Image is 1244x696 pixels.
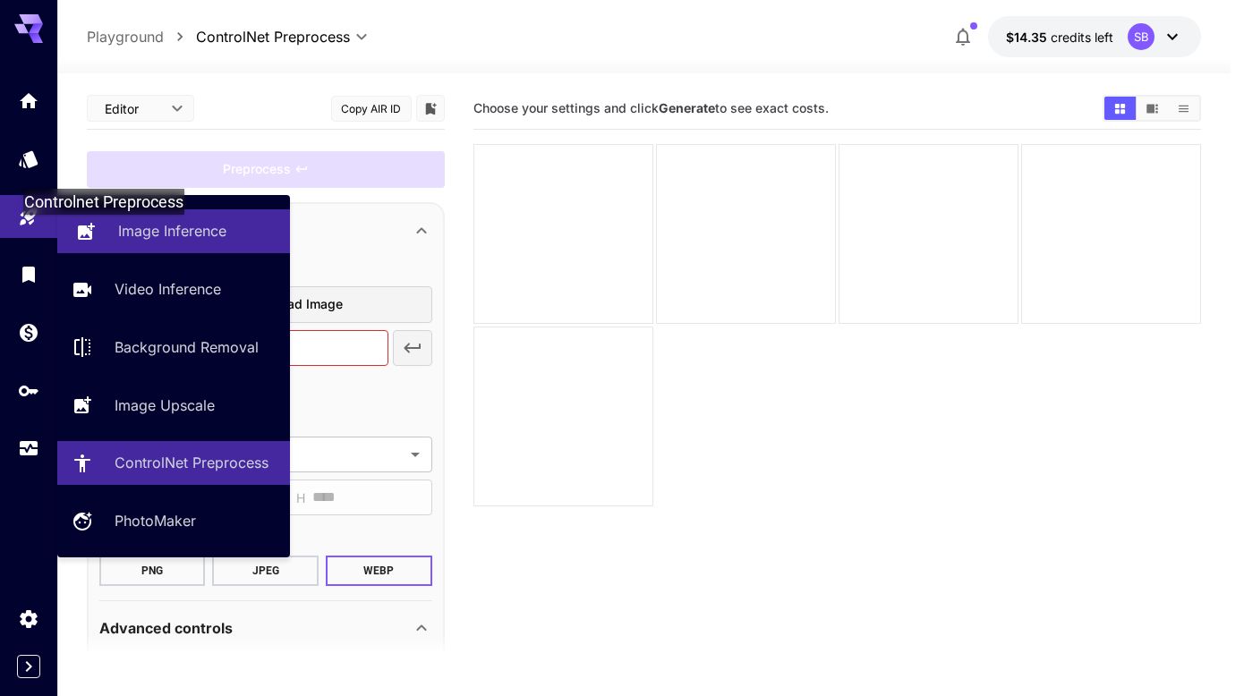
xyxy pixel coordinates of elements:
[422,98,439,119] button: Add to library
[118,220,226,242] p: Image Inference
[196,26,350,47] span: ControlNet Preprocess
[115,510,196,531] p: PhotoMaker
[87,26,196,47] nav: breadcrumb
[18,263,39,285] div: Library
[1051,30,1113,45] span: credits left
[18,321,39,344] div: Wallet
[988,16,1201,57] button: $14.35367
[1128,23,1155,50] div: SB
[1006,28,1113,47] div: $14.35367
[18,148,39,170] div: Models
[18,379,39,402] div: API Keys
[57,326,290,369] a: Background Removal
[57,267,290,311] a: Video Inference
[115,336,259,358] p: Background Removal
[115,452,268,473] p: ControlNet Preprocess
[296,488,305,508] span: H
[18,89,39,112] div: Home
[57,209,290,253] a: Image Inference
[99,617,233,639] p: Advanced controls
[212,556,319,586] button: JPEG
[115,278,221,300] p: Video Inference
[105,99,160,118] span: Editor
[18,607,39,630] div: Settings
[1168,97,1199,120] button: Show images in list view
[1137,97,1168,120] button: Show images in video view
[99,556,206,586] button: PNG
[87,151,445,188] div: Please fill the prompt
[87,26,164,47] p: Playground
[17,655,40,678] button: Expand sidebar
[659,100,715,115] b: Generate
[1103,95,1201,122] div: Show images in grid viewShow images in video viewShow images in list view
[115,395,215,416] p: Image Upscale
[473,100,829,115] span: Choose your settings and click to see exact costs.
[1104,97,1136,120] button: Show images in grid view
[1006,30,1051,45] span: $14.35
[57,499,290,543] a: PhotoMaker
[57,383,290,427] a: Image Upscale
[331,96,412,122] button: Copy AIR ID
[57,441,290,485] a: ControlNet Preprocess
[326,556,432,586] button: WEBP
[18,199,39,222] div: Playground
[18,437,39,460] div: Usage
